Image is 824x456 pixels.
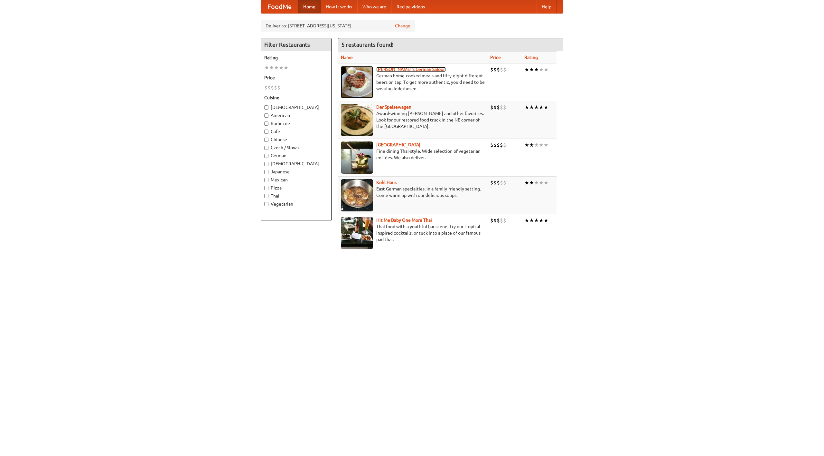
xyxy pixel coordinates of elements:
p: Thai food with a youthful bar scene. Try our tropical inspired cocktails, or tuck into a plate of... [341,223,485,243]
input: Thai [264,194,268,198]
li: $ [493,104,497,111]
li: ★ [529,141,534,149]
li: ★ [534,217,539,224]
a: Price [490,55,501,60]
li: ★ [534,179,539,186]
h4: Filter Restaurants [261,38,331,51]
h5: Cuisine [264,94,328,101]
li: ★ [529,179,534,186]
li: $ [497,104,500,111]
p: German home-cooked meals and fifty-eight different beers on tap. To get more authentic, you'd nee... [341,73,485,92]
li: $ [490,66,493,73]
img: esthers.jpg [341,66,373,98]
li: $ [503,141,506,149]
li: ★ [529,217,534,224]
input: Czech / Slovak [264,146,268,150]
li: $ [490,104,493,111]
a: [PERSON_NAME]'s German Saloon [376,67,446,72]
ng-pluralize: 5 restaurants found! [342,42,394,48]
p: East German specialties, in a family-friendly setting. Come warm up with our delicious soups. [341,186,485,199]
a: How it works [321,0,357,13]
label: German [264,152,328,159]
li: $ [267,84,271,91]
li: $ [503,66,506,73]
li: $ [271,84,274,91]
a: Who we are [357,0,391,13]
li: ★ [524,104,529,111]
li: ★ [539,141,544,149]
label: [DEMOGRAPHIC_DATA] [264,104,328,111]
a: [GEOGRAPHIC_DATA] [376,142,420,147]
input: Chinese [264,138,268,142]
label: Mexican [264,177,328,183]
li: $ [500,179,503,186]
li: ★ [544,104,548,111]
li: ★ [534,66,539,73]
input: German [264,154,268,158]
li: $ [493,141,497,149]
li: ★ [269,64,274,71]
li: $ [497,217,500,224]
h5: Price [264,74,328,81]
li: $ [277,84,280,91]
li: ★ [534,104,539,111]
input: Vegetarian [264,202,268,206]
a: Home [298,0,321,13]
label: American [264,112,328,119]
li: $ [500,104,503,111]
input: Barbecue [264,121,268,126]
label: Thai [264,193,328,199]
li: ★ [534,141,539,149]
input: Mexican [264,178,268,182]
input: Pizza [264,186,268,190]
li: $ [500,141,503,149]
li: ★ [544,141,548,149]
li: ★ [544,217,548,224]
li: $ [490,217,493,224]
input: [DEMOGRAPHIC_DATA] [264,162,268,166]
li: $ [493,179,497,186]
li: $ [274,84,277,91]
li: $ [490,179,493,186]
p: Fine dining Thai-style. Wide selection of vegetarian entrées. We also deliver. [341,148,485,161]
label: Vegetarian [264,201,328,207]
li: ★ [524,179,529,186]
li: ★ [524,141,529,149]
li: ★ [539,217,544,224]
img: kohlhaus.jpg [341,179,373,211]
img: speisewagen.jpg [341,104,373,136]
a: Der Speisewagen [376,104,411,110]
li: ★ [539,179,544,186]
li: $ [497,141,500,149]
label: Cafe [264,128,328,135]
div: Deliver to: [STREET_ADDRESS][US_STATE] [261,20,415,32]
li: ★ [544,179,548,186]
label: Pizza [264,185,328,191]
img: babythai.jpg [341,217,373,249]
input: [DEMOGRAPHIC_DATA] [264,105,268,110]
h5: Rating [264,54,328,61]
li: $ [503,179,506,186]
input: American [264,113,268,118]
li: ★ [524,217,529,224]
label: Barbecue [264,120,328,127]
li: ★ [529,104,534,111]
a: Name [341,55,353,60]
a: Kohl Haus [376,180,397,185]
label: Chinese [264,136,328,143]
img: satay.jpg [341,141,373,174]
a: Recipe videos [391,0,430,13]
label: Japanese [264,169,328,175]
li: $ [503,104,506,111]
label: Czech / Slovak [264,144,328,151]
a: Help [537,0,557,13]
li: ★ [264,64,269,71]
li: $ [493,217,497,224]
input: Cafe [264,130,268,134]
li: $ [497,66,500,73]
li: ★ [544,66,548,73]
a: Hit Me Baby One More Thai [376,218,432,223]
